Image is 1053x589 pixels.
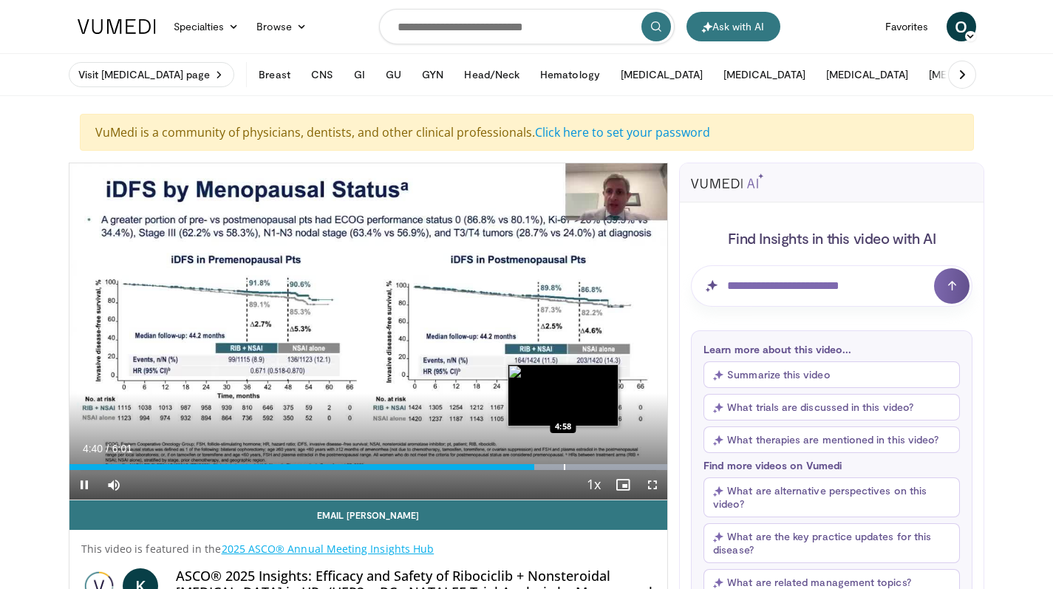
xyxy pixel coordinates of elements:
span: / [106,443,109,454]
div: VuMedi is a community of physicians, dentists, and other clinical professionals. [80,114,974,151]
button: [MEDICAL_DATA] [817,60,917,89]
button: What are the key practice updates for this disease? [703,523,960,563]
button: [MEDICAL_DATA] [920,60,1020,89]
button: GYN [413,60,452,89]
img: vumedi-ai-logo.svg [691,174,763,188]
button: Playback Rate [579,470,608,500]
div: Progress Bar [69,464,668,470]
button: What trials are discussed in this video? [703,394,960,421]
button: What therapies are mentioned in this video? [703,426,960,453]
video-js: Video Player [69,163,668,500]
p: This video is featured in the [81,542,656,556]
button: [MEDICAL_DATA] [715,60,814,89]
input: Question for AI [691,265,972,307]
button: Ask with AI [686,12,780,41]
button: Summarize this video [703,361,960,388]
a: 2025 ASCO® Annual Meeting Insights Hub [222,542,435,556]
input: Search topics, interventions [379,9,675,44]
a: Email [PERSON_NAME] [69,500,668,530]
a: O [947,12,976,41]
button: What are alternative perspectives on this video? [703,477,960,517]
button: Hematology [531,60,609,89]
p: Learn more about this video... [703,343,960,355]
img: image.jpeg [508,364,618,426]
button: Breast [250,60,299,89]
button: CNS [302,60,342,89]
button: [MEDICAL_DATA] [612,60,712,89]
button: Pause [69,470,99,500]
a: Favorites [876,12,938,41]
span: 4:40 [83,443,103,454]
a: Click here to set your password [535,124,710,140]
a: Browse [248,12,316,41]
button: Mute [99,470,129,500]
button: GI [345,60,374,89]
button: Enable picture-in-picture mode [608,470,638,500]
button: Head/Neck [455,60,528,89]
span: 6:01 [112,443,132,454]
a: Visit [MEDICAL_DATA] page [69,62,235,87]
a: Specialties [165,12,248,41]
button: GU [377,60,410,89]
img: VuMedi Logo [78,19,156,34]
h4: Find Insights in this video with AI [691,228,972,248]
button: Fullscreen [638,470,667,500]
p: Find more videos on Vumedi [703,459,960,471]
